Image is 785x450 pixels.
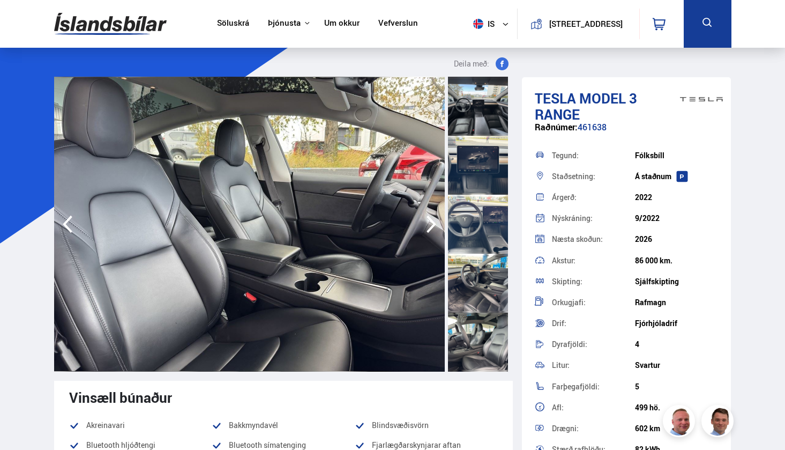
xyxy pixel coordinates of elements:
div: Nýskráning: [552,215,635,222]
div: Svartur [635,361,718,370]
div: Drægni: [552,425,635,432]
span: is [469,19,496,29]
span: Deila með: [454,57,489,70]
div: Staðsetning: [552,173,635,180]
div: Dyrafjöldi: [552,341,635,348]
div: 602 km [635,424,718,433]
li: Blindsvæðisvörn [355,419,498,432]
div: Fjórhjóladrif [635,319,718,328]
div: Skipting: [552,278,635,285]
div: Tegund: [552,152,635,159]
img: FbJEzSuNWCJXmdc-.webp [703,407,735,439]
a: Söluskrá [217,18,249,29]
div: 5 [635,382,718,391]
div: Drif: [552,320,635,327]
div: 499 hö. [635,403,718,412]
div: 86 000 km. [635,256,718,265]
div: Fólksbíll [635,151,718,160]
span: Model 3 RANGE [535,88,637,124]
div: Vinsæll búnaður [69,389,498,405]
div: Afl: [552,404,635,411]
a: Um okkur [324,18,360,29]
button: [STREET_ADDRESS] [547,19,625,28]
div: Sjálfskipting [635,277,718,286]
img: 3656934.jpeg [54,77,445,372]
img: brand logo [680,83,723,116]
img: svg+xml;base64,PHN2ZyB4bWxucz0iaHR0cDovL3d3dy53My5vcmcvMjAwMC9zdmciIHdpZHRoPSI1MTIiIGhlaWdodD0iNT... [473,19,483,29]
span: Tesla [535,88,576,108]
img: siFngHWaQ9KaOqBr.png [664,407,697,439]
div: Rafmagn [635,298,718,307]
li: Bakkmyndavél [212,419,355,432]
div: 2026 [635,235,718,244]
a: Vefverslun [378,18,418,29]
button: is [469,8,517,40]
li: Akreinavari [69,419,212,432]
div: Á staðnum [635,172,718,181]
div: 9/2022 [635,214,718,223]
div: Farþegafjöldi: [552,383,635,390]
div: 4 [635,340,718,349]
img: G0Ugv5HjCgRt.svg [54,6,167,41]
button: Deila með: [450,57,513,70]
div: 2022 [635,193,718,202]
div: Árgerð: [552,194,635,201]
button: Þjónusta [268,18,301,28]
a: [STREET_ADDRESS] [524,9,633,39]
div: Litur: [552,362,635,369]
div: Akstur: [552,257,635,264]
div: 461638 [535,122,718,143]
span: Raðnúmer: [535,121,578,133]
div: Orkugjafi: [552,299,635,306]
div: Næsta skoðun: [552,235,635,243]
